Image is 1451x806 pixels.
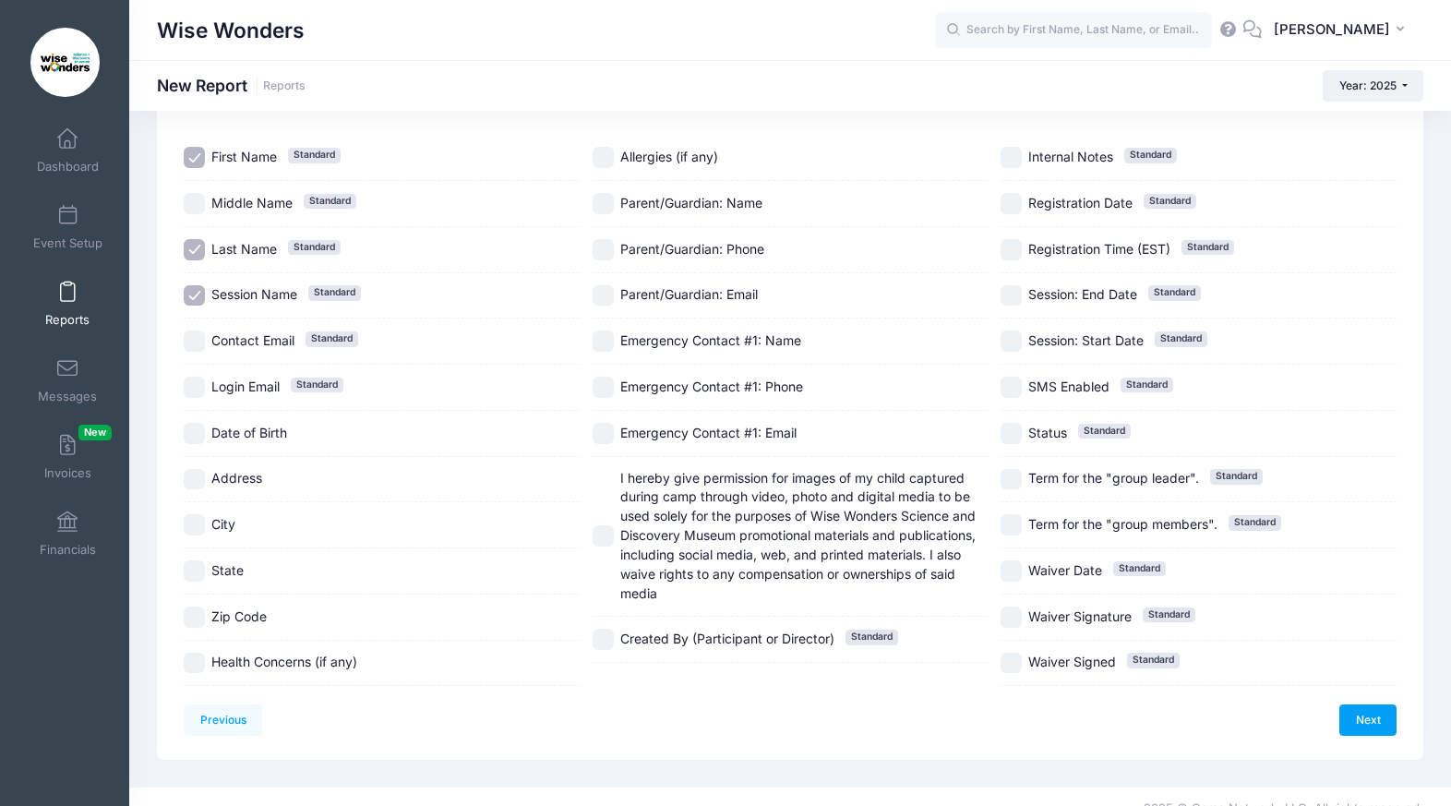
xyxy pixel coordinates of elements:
[1127,653,1180,668] span: Standard
[1124,148,1177,162] span: Standard
[1028,654,1116,669] span: Waiver Signed
[1001,239,1022,260] input: Registration Time (EST)Standard
[24,195,112,259] a: Event Setup
[1028,286,1137,302] span: Session: End Date
[1001,514,1022,535] input: Term for the "group members".Standard
[184,193,205,214] input: Middle NameStandard
[593,239,614,260] input: Parent/Guardian: Phone
[184,285,205,307] input: Session NameStandard
[1155,331,1207,346] span: Standard
[593,193,614,214] input: Parent/Guardian: Name
[1001,147,1022,168] input: Internal NotesStandard
[24,501,112,566] a: Financials
[24,348,112,413] a: Messages
[620,379,803,394] span: Emergency Contact #1: Phone
[24,118,112,183] a: Dashboard
[1262,9,1423,52] button: [PERSON_NAME]
[211,149,277,164] span: First Name
[37,159,99,174] span: Dashboard
[306,331,358,346] span: Standard
[935,12,1212,49] input: Search by First Name, Last Name, or Email...
[1001,607,1022,628] input: Waiver SignatureStandard
[620,195,762,211] span: Parent/Guardian: Name
[184,147,205,168] input: First NameStandard
[1144,194,1196,209] span: Standard
[184,560,205,582] input: State
[1001,377,1022,398] input: SMS EnabledStandard
[1001,653,1022,674] input: Waiver SignedStandard
[1229,515,1281,530] span: Standard
[593,377,614,398] input: Emergency Contact #1: Phone
[1181,240,1234,255] span: Standard
[593,423,614,444] input: Emergency Contact #1: Email
[211,425,287,440] span: Date of Birth
[211,516,235,532] span: City
[620,149,718,164] span: Allergies (if any)
[184,239,205,260] input: Last NameStandard
[184,607,205,628] input: Zip Code
[211,470,262,486] span: Address
[157,76,306,95] h1: New Report
[211,562,244,578] span: State
[1001,285,1022,307] input: Session: End DateStandard
[1001,193,1022,214] input: Registration DateStandard
[593,331,614,352] input: Emergency Contact #1: Name
[1028,379,1109,394] span: SMS Enabled
[33,235,102,251] span: Event Setup
[1274,19,1390,40] span: [PERSON_NAME]
[211,241,277,257] span: Last Name
[1113,561,1166,576] span: Standard
[1028,149,1113,164] span: Internal Notes
[1028,516,1217,532] span: Term for the "group members".
[620,241,764,257] span: Parent/Guardian: Phone
[620,286,758,302] span: Parent/Guardian: Email
[593,629,614,650] input: Created By (Participant or Director)Standard
[211,286,297,302] span: Session Name
[1148,285,1201,300] span: Standard
[157,9,305,52] h1: Wise Wonders
[1001,331,1022,352] input: Session: Start DateStandard
[593,525,614,547] input: I hereby give permission for images of my child captured during camp through video, photo and dig...
[304,194,356,209] span: Standard
[1028,332,1144,348] span: Session: Start Date
[1028,241,1170,257] span: Registration Time (EST)
[30,28,100,97] img: Wise Wonders
[1001,423,1022,444] input: StatusStandard
[184,377,205,398] input: Login EmailStandard
[184,653,205,674] input: Health Concerns (if any)
[291,378,343,392] span: Standard
[211,195,293,211] span: Middle Name
[38,389,97,404] span: Messages
[1028,195,1133,211] span: Registration Date
[78,425,112,440] span: New
[308,285,361,300] span: Standard
[1210,469,1263,484] span: Standard
[263,79,306,93] a: Reports
[24,271,112,336] a: Reports
[211,332,294,348] span: Contact Email
[1078,424,1131,439] span: Standard
[184,514,205,535] input: City
[40,542,96,558] span: Financials
[1323,70,1423,102] button: Year: 2025
[1001,560,1022,582] input: Waiver DateStandard
[288,240,341,255] span: Standard
[1339,704,1397,736] a: Next
[184,704,262,736] a: Previous
[184,469,205,490] input: Address
[620,470,976,602] span: I hereby give permission for images of my child captured during camp through video, photo and dig...
[593,285,614,307] input: Parent/Guardian: Email
[1121,378,1173,392] span: Standard
[211,654,357,669] span: Health Concerns (if any)
[211,608,267,624] span: Zip Code
[1339,78,1397,92] span: Year: 2025
[620,631,834,646] span: Created By (Participant or Director)
[24,425,112,489] a: InvoicesNew
[1028,425,1067,440] span: Status
[45,312,90,328] span: Reports
[1028,562,1102,578] span: Waiver Date
[593,147,614,168] input: Allergies (if any)
[1028,470,1199,486] span: Term for the "group leader".
[288,148,341,162] span: Standard
[184,331,205,352] input: Contact EmailStandard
